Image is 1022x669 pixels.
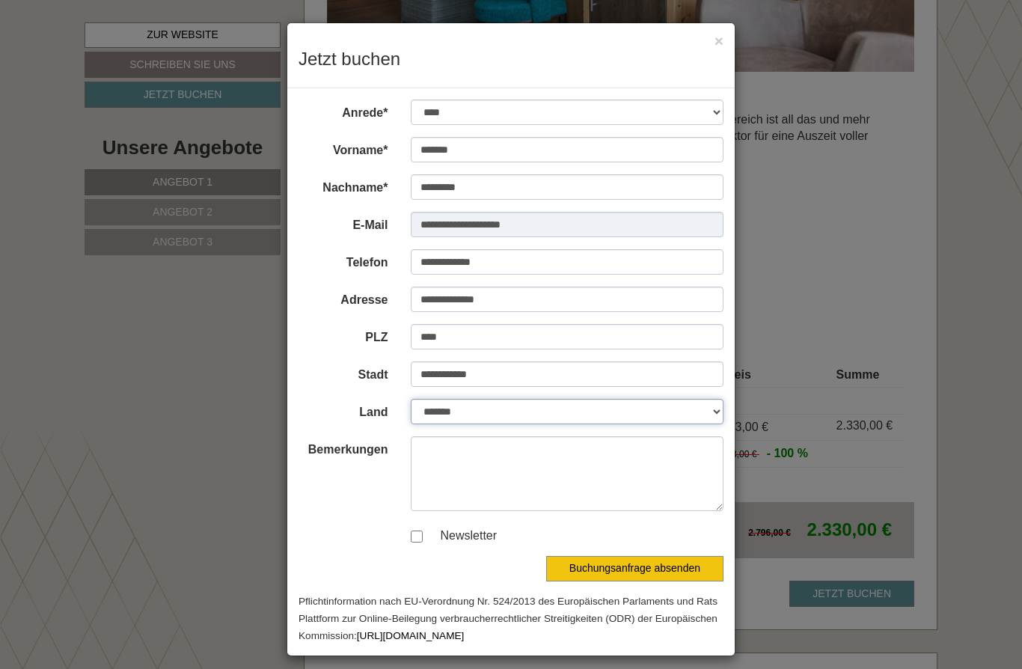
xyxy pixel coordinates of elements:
h3: Jetzt buchen [299,49,723,69]
label: Adresse [287,287,400,309]
label: Anrede* [287,100,400,122]
label: Vorname* [287,137,400,159]
label: Nachname* [287,174,400,197]
label: Land [287,399,400,421]
label: E-Mail [287,212,400,234]
button: × [715,33,723,49]
button: Buchungsanfrage absenden [546,556,723,581]
label: Newsletter [426,528,498,545]
label: Bemerkungen [287,436,400,459]
label: PLZ [287,324,400,346]
label: Stadt [287,361,400,384]
a: [URL][DOMAIN_NAME] [357,630,465,641]
label: Telefon [287,249,400,272]
small: Pflichtinformation nach EU-Verordnung Nr. 524/2013 des Europäischen Parlaments und Rats Plattform... [299,596,717,641]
